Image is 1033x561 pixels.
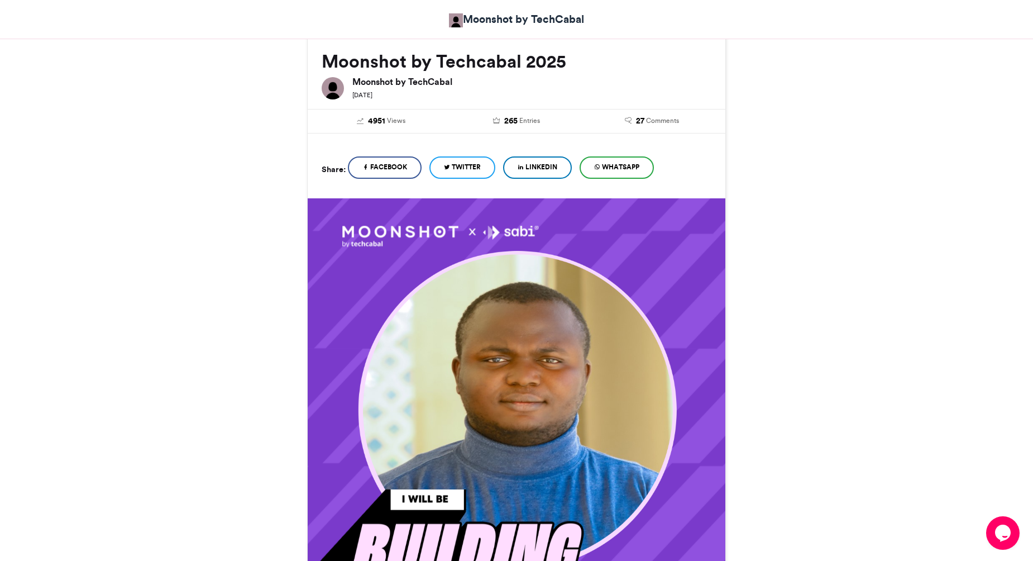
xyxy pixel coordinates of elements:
h2: Moonshot by Techcabal 2025 [322,51,711,72]
span: 265 [504,115,518,127]
span: Views [387,116,405,126]
a: WhatsApp [580,156,654,179]
img: Moonshot by TechCabal [449,13,463,27]
span: 27 [636,115,644,127]
img: Moonshot by TechCabal [322,77,344,99]
span: Entries [519,116,540,126]
span: WhatsApp [602,162,639,172]
span: Twitter [452,162,481,172]
h6: Moonshot by TechCabal [352,77,711,86]
a: 265 Entries [457,115,576,127]
a: 4951 Views [322,115,441,127]
a: LinkedIn [503,156,572,179]
span: Comments [646,116,679,126]
span: LinkedIn [525,162,557,172]
iframe: chat widget [986,516,1022,550]
h5: Share: [322,162,346,177]
a: Twitter [429,156,495,179]
span: 4951 [368,115,385,127]
a: Moonshot by TechCabal [449,11,584,27]
a: 27 Comments [592,115,711,127]
span: Facebook [370,162,407,172]
a: Facebook [348,156,422,179]
small: [DATE] [352,91,372,99]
